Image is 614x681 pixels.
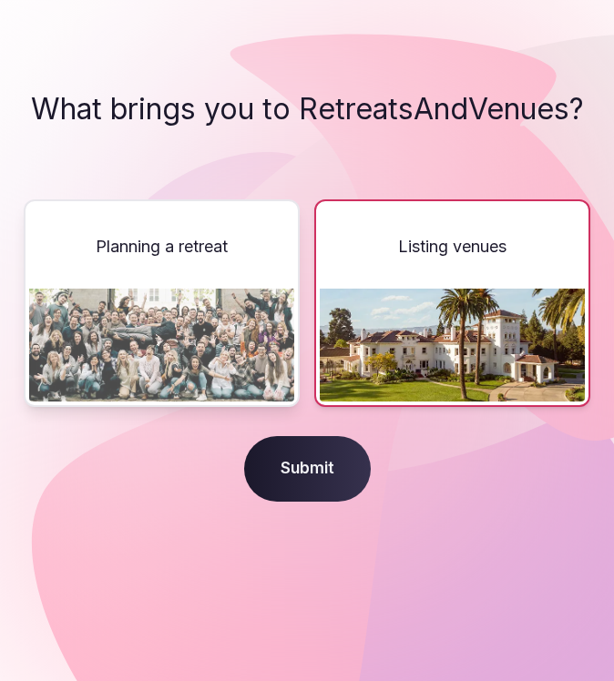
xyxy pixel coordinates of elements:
[320,289,585,401] img: A beautiful venue in the hills with palm trees around
[244,436,371,502] span: Submit
[398,234,507,259] span: Listing venues
[29,289,294,401] img: The CloseCRM company team on retreat
[96,234,228,259] span: Planning a retreat
[15,92,599,127] h1: What brings you to RetreatsAndVenues?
